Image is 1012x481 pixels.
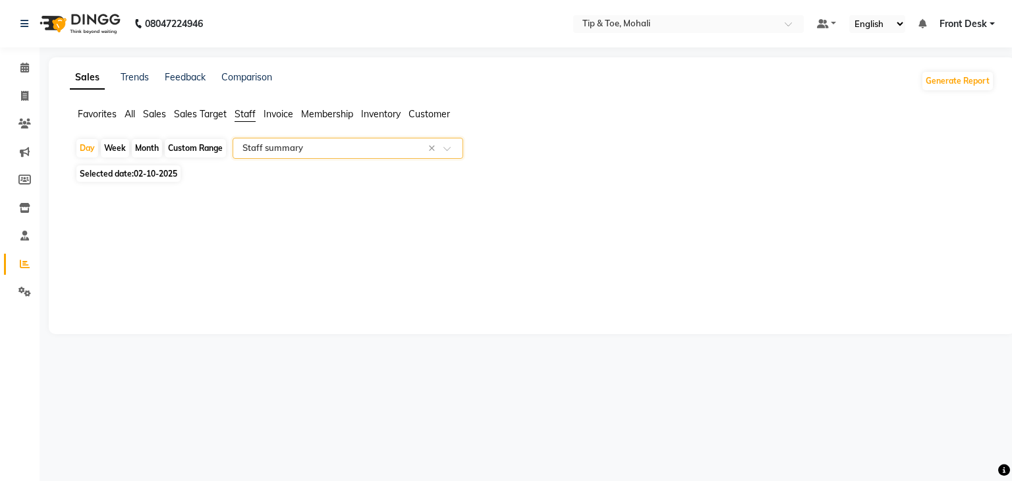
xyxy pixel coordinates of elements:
[165,71,206,83] a: Feedback
[165,139,226,157] div: Custom Range
[76,165,181,182] span: Selected date:
[408,108,450,120] span: Customer
[235,108,256,120] span: Staff
[121,71,149,83] a: Trends
[34,5,124,42] img: logo
[221,71,272,83] a: Comparison
[125,108,135,120] span: All
[132,139,162,157] div: Month
[70,66,105,90] a: Sales
[76,139,98,157] div: Day
[134,169,177,179] span: 02-10-2025
[301,108,353,120] span: Membership
[143,108,166,120] span: Sales
[78,108,117,120] span: Favorites
[922,72,993,90] button: Generate Report
[361,108,401,120] span: Inventory
[940,17,987,31] span: Front Desk
[264,108,293,120] span: Invoice
[145,5,203,42] b: 08047224946
[174,108,227,120] span: Sales Target
[101,139,129,157] div: Week
[428,142,439,156] span: Clear all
